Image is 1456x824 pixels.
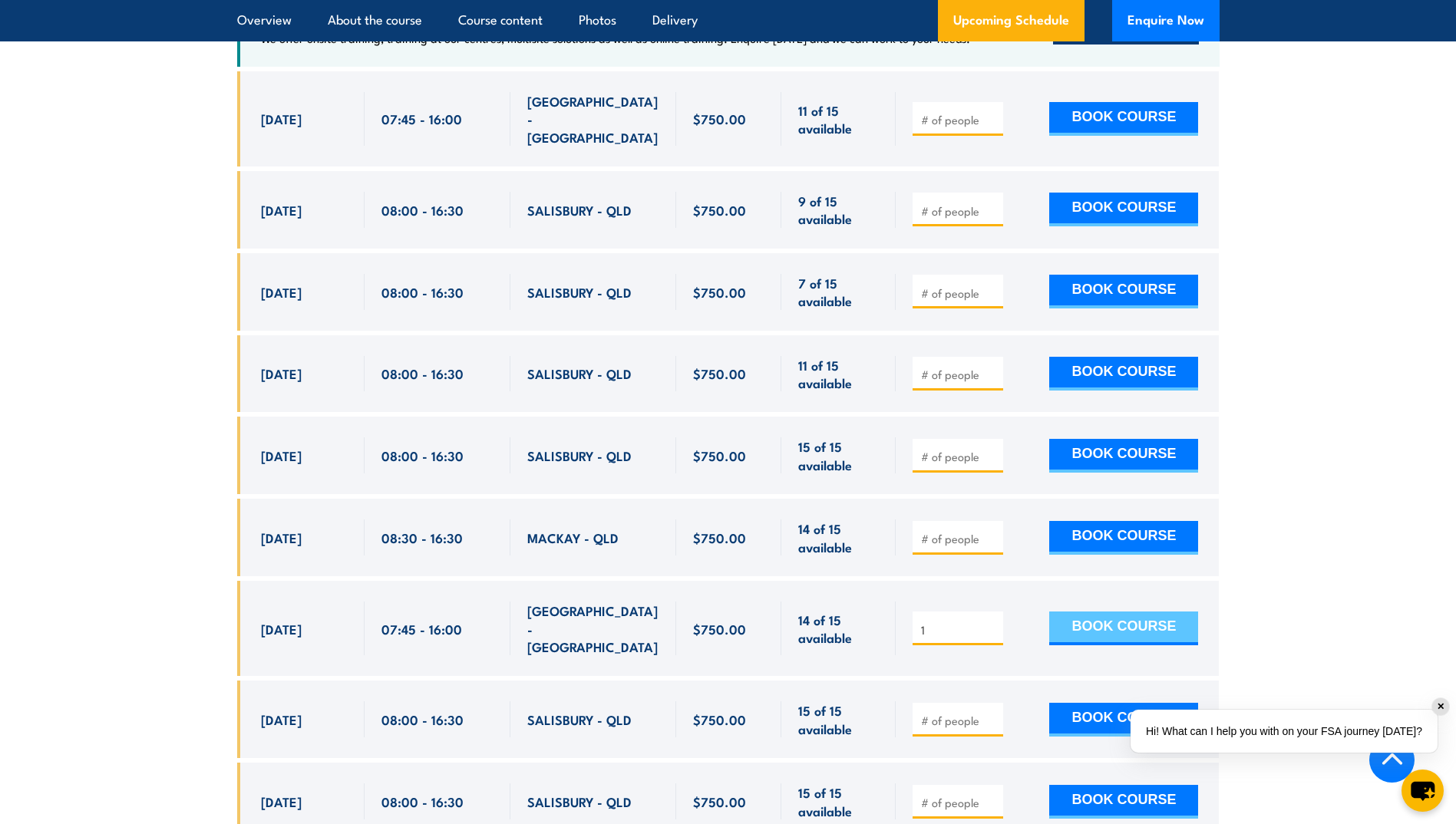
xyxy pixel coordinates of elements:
span: 08:00 - 16:30 [381,201,464,219]
span: 14 of 15 available [798,519,879,555]
span: SALISBURY - QLD [527,793,632,810]
button: BOOK COURSE [1049,193,1198,226]
span: 08:00 - 16:30 [381,364,464,382]
span: $750.00 [693,201,746,219]
span: SALISBURY - QLD [527,447,632,464]
span: SALISBURY - QLD [527,201,632,219]
span: SALISBURY - QLD [527,710,632,728]
span: [DATE] [261,447,302,464]
span: $750.00 [693,793,746,810]
span: [GEOGRAPHIC_DATA] - [GEOGRAPHIC_DATA] [527,602,659,655]
input: # of people [921,203,998,219]
button: chat-button [1402,770,1444,812]
span: 07:45 - 16:00 [381,110,462,127]
input: # of people [921,449,998,464]
button: BOOK COURSE [1049,703,1198,737]
span: 08:00 - 16:30 [381,793,464,810]
button: BOOK COURSE [1049,785,1198,819]
input: # of people [921,795,998,810]
span: 14 of 15 available [798,611,879,647]
input: # of people [921,285,998,301]
span: [DATE] [261,620,302,638]
span: 08:30 - 16:30 [381,529,463,546]
span: 15 of 15 available [798,437,879,473]
span: [DATE] [261,364,302,382]
span: $750.00 [693,364,746,382]
span: 08:00 - 16:30 [381,447,464,464]
span: 15 of 15 available [798,701,879,737]
div: Hi! What can I help you with on your FSA journey [DATE]? [1131,710,1438,753]
input: # of people [921,713,998,728]
span: 9 of 15 available [798,192,879,228]
span: $750.00 [693,620,746,638]
span: 07:45 - 16:00 [381,620,462,638]
span: [DATE] [261,201,302,219]
span: 11 of 15 available [798,356,879,392]
input: # of people [921,622,998,638]
span: SALISBURY - QLD [527,283,632,301]
span: 7 of 15 available [798,274,879,310]
span: SALISBURY - QLD [527,364,632,382]
span: $750.00 [693,283,746,301]
button: BOOK COURSE [1049,357,1198,391]
input: # of people [921,367,998,382]
button: BOOK COURSE [1049,611,1198,645]
span: $750.00 [693,110,746,127]
span: 08:00 - 16:30 [381,710,464,728]
span: [DATE] [261,793,302,810]
div: ✕ [1432,698,1449,715]
span: [GEOGRAPHIC_DATA] - [GEOGRAPHIC_DATA] [527,92,659,146]
span: MACKAY - QLD [527,529,619,546]
span: [DATE] [261,110,302,127]
input: # of people [921,112,998,127]
input: # of people [921,531,998,546]
span: 11 of 15 available [798,101,879,137]
button: BOOK COURSE [1049,102,1198,136]
span: 15 of 15 available [798,783,879,819]
button: BOOK COURSE [1049,275,1198,308]
span: 08:00 - 16:30 [381,283,464,301]
span: $750.00 [693,447,746,464]
span: $750.00 [693,529,746,546]
span: [DATE] [261,529,302,546]
span: $750.00 [693,710,746,728]
button: BOOK COURSE [1049,521,1198,555]
span: [DATE] [261,710,302,728]
span: [DATE] [261,283,302,301]
button: BOOK COURSE [1049,439,1198,473]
